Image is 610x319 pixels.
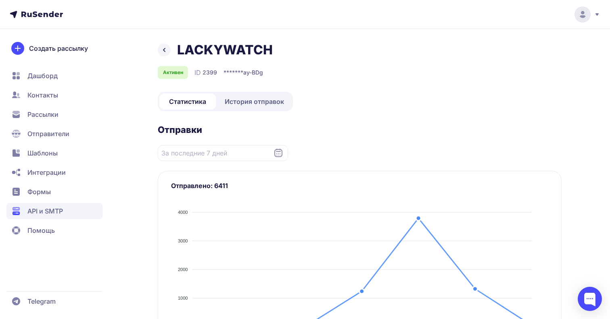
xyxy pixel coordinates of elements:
[158,124,562,135] h2: Отправки
[217,93,291,110] a: История отправок
[27,71,58,81] span: Дашборд
[27,110,58,119] span: Рассылки
[203,68,217,77] span: 2399
[178,296,188,300] tspan: 1000
[194,68,217,77] div: ID
[27,206,63,216] span: API и SMTP
[27,168,66,177] span: Интеграции
[178,267,188,272] tspan: 2000
[27,90,58,100] span: Контакты
[27,187,51,197] span: Формы
[27,129,69,139] span: Отправители
[225,97,284,106] span: История отправок
[171,181,548,191] h3: Отправлено: 6411
[27,296,56,306] span: Telegram
[159,93,216,110] a: Статистика
[6,293,102,309] a: Telegram
[29,43,88,53] span: Создать рассылку
[178,238,188,243] tspan: 3000
[158,145,288,161] input: Datepicker input
[27,148,58,158] span: Шаблоны
[243,68,263,77] span: ay-BDg
[27,226,55,235] span: Помощь
[177,42,273,58] h1: LACKYWATCH
[178,210,188,215] tspan: 4000
[163,69,183,76] span: Активен
[169,97,206,106] span: Статистика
